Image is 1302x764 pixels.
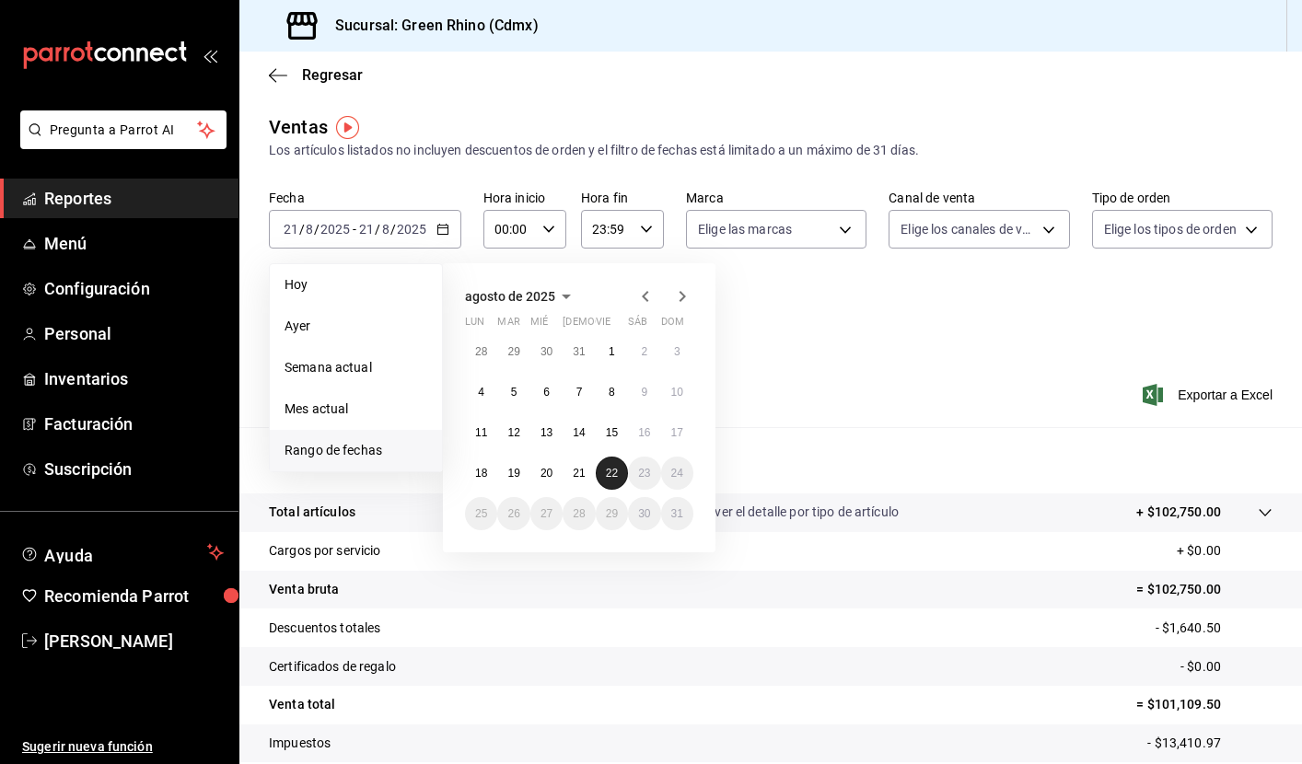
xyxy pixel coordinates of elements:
[497,335,529,368] button: 29 de julio de 2025
[674,345,680,358] abbr: 3 de agosto de 2025
[698,220,792,238] span: Elige las marcas
[511,386,517,399] abbr: 5 de agosto de 2025
[530,497,563,530] button: 27 de agosto de 2025
[563,316,671,335] abbr: jueves
[314,222,320,237] span: /
[541,507,552,520] abbr: 27 de agosto de 2025
[478,386,484,399] abbr: 4 de agosto de 2025
[609,386,615,399] abbr: 8 de agosto de 2025
[671,386,683,399] abbr: 10 de agosto de 2025
[465,285,577,307] button: agosto de 2025
[1147,734,1273,753] p: - $13,410.97
[375,222,380,237] span: /
[581,191,664,204] label: Hora fin
[1136,695,1273,714] p: = $101,109.50
[44,629,224,654] span: [PERSON_NAME]
[285,441,427,460] span: Rango de fechas
[353,222,356,237] span: -
[465,289,555,304] span: agosto de 2025
[44,541,200,563] span: Ayuda
[661,497,693,530] button: 31 de agosto de 2025
[299,222,305,237] span: /
[671,507,683,520] abbr: 31 de agosto de 2025
[507,345,519,358] abbr: 29 de julio de 2025
[638,467,650,480] abbr: 23 de agosto de 2025
[269,657,396,677] p: Certificados de regalo
[638,507,650,520] abbr: 30 de agosto de 2025
[596,497,628,530] button: 29 de agosto de 2025
[628,335,660,368] button: 2 de agosto de 2025
[507,467,519,480] abbr: 19 de agosto de 2025
[44,276,224,301] span: Configuración
[889,191,1069,204] label: Canal de venta
[541,467,552,480] abbr: 20 de agosto de 2025
[1156,619,1273,638] p: - $1,640.50
[596,316,610,335] abbr: viernes
[609,345,615,358] abbr: 1 de agosto de 2025
[285,399,427,419] span: Mes actual
[20,110,227,149] button: Pregunta a Parrot AI
[320,222,351,237] input: ----
[475,467,487,480] abbr: 18 de agosto de 2025
[1136,580,1273,599] p: = $102,750.00
[686,191,866,204] label: Marca
[563,416,595,449] button: 14 de agosto de 2025
[269,619,380,638] p: Descuentos totales
[44,186,224,211] span: Reportes
[507,507,519,520] abbr: 26 de agosto de 2025
[573,507,585,520] abbr: 28 de agosto de 2025
[465,376,497,409] button: 4 de agosto de 2025
[44,321,224,346] span: Personal
[320,15,539,37] h3: Sucursal: Green Rhino (Cdmx)
[628,376,660,409] button: 9 de agosto de 2025
[465,335,497,368] button: 28 de julio de 2025
[573,345,585,358] abbr: 31 de julio de 2025
[661,376,693,409] button: 10 de agosto de 2025
[563,376,595,409] button: 7 de agosto de 2025
[475,507,487,520] abbr: 25 de agosto de 2025
[1177,541,1273,561] p: + $0.00
[541,345,552,358] abbr: 30 de julio de 2025
[530,416,563,449] button: 13 de agosto de 2025
[606,426,618,439] abbr: 15 de agosto de 2025
[576,386,583,399] abbr: 7 de agosto de 2025
[573,426,585,439] abbr: 14 de agosto de 2025
[269,449,1273,471] p: Resumen
[901,220,1035,238] span: Elige los canales de venta
[396,222,427,237] input: ----
[596,335,628,368] button: 1 de agosto de 2025
[671,426,683,439] abbr: 17 de agosto de 2025
[1092,191,1273,204] label: Tipo de orden
[269,503,355,522] p: Total artículos
[661,316,684,335] abbr: domingo
[497,416,529,449] button: 12 de agosto de 2025
[269,580,339,599] p: Venta bruta
[596,376,628,409] button: 8 de agosto de 2025
[661,416,693,449] button: 17 de agosto de 2025
[628,316,647,335] abbr: sábado
[497,316,519,335] abbr: martes
[606,467,618,480] abbr: 22 de agosto de 2025
[530,376,563,409] button: 6 de agosto de 2025
[336,116,359,139] img: Tooltip marker
[269,541,381,561] p: Cargos por servicio
[497,497,529,530] button: 26 de agosto de 2025
[285,317,427,336] span: Ayer
[285,358,427,377] span: Semana actual
[661,457,693,490] button: 24 de agosto de 2025
[50,121,198,140] span: Pregunta a Parrot AI
[475,426,487,439] abbr: 11 de agosto de 2025
[302,66,363,84] span: Regresar
[44,584,224,608] span: Recomienda Parrot
[203,48,217,63] button: open_drawer_menu
[269,66,363,84] button: Regresar
[285,275,427,295] span: Hoy
[530,335,563,368] button: 30 de julio de 2025
[465,416,497,449] button: 11 de agosto de 2025
[543,386,550,399] abbr: 6 de agosto de 2025
[596,457,628,490] button: 22 de agosto de 2025
[44,411,224,436] span: Facturación
[44,457,224,481] span: Suscripción
[305,222,314,237] input: --
[269,695,335,714] p: Venta total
